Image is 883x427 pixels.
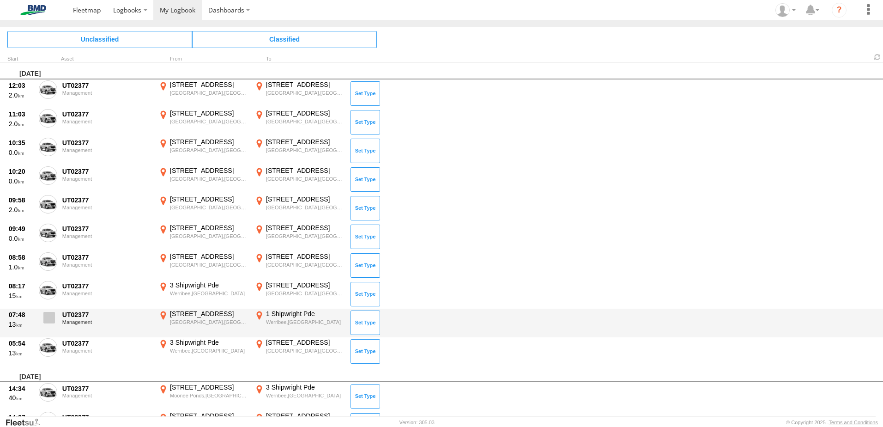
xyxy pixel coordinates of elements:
[266,392,344,399] div: Werribee,[GEOGRAPHIC_DATA]
[351,282,380,306] button: Click to Set
[253,383,345,410] label: Click to View Event Location
[157,109,249,136] label: Click to View Event Location
[62,282,152,290] div: UT02377
[9,167,34,176] div: 10:20
[253,281,345,308] label: Click to View Event Location
[61,57,153,61] div: Asset
[9,139,34,147] div: 10:35
[170,383,248,391] div: [STREET_ADDRESS]
[9,320,34,329] div: 13
[170,233,248,239] div: [GEOGRAPHIC_DATA],[GEOGRAPHIC_DATA]
[170,204,248,211] div: [GEOGRAPHIC_DATA],[GEOGRAPHIC_DATA]
[266,224,344,232] div: [STREET_ADDRESS]
[62,348,152,354] div: Management
[399,420,435,425] div: Version: 305.03
[7,31,192,48] span: Click to view Unclassified Trips
[9,292,34,300] div: 15
[170,195,248,203] div: [STREET_ADDRESS]
[266,348,344,354] div: [GEOGRAPHIC_DATA],[GEOGRAPHIC_DATA]
[9,263,34,271] div: 1.0
[9,110,34,118] div: 11:03
[157,166,249,193] label: Click to View Event Location
[351,110,380,134] button: Click to Set
[266,166,344,175] div: [STREET_ADDRESS]
[62,110,152,118] div: UT02377
[192,31,377,48] span: Click to view Classified Trips
[351,225,380,249] button: Click to Set
[9,91,34,99] div: 2.0
[266,383,344,391] div: 3 Shipwright Pde
[253,166,345,193] label: Click to View Event Location
[170,290,248,297] div: Werribee,[GEOGRAPHIC_DATA]
[170,224,248,232] div: [STREET_ADDRESS]
[157,310,249,336] label: Click to View Event Location
[9,234,34,243] div: 0.0
[62,311,152,319] div: UT02377
[62,262,152,268] div: Management
[9,225,34,233] div: 09:49
[9,339,34,348] div: 05:54
[157,57,249,61] div: From
[9,282,34,290] div: 08:17
[266,147,344,153] div: [GEOGRAPHIC_DATA],[GEOGRAPHIC_DATA]
[5,418,48,427] a: Visit our Website
[157,281,249,308] label: Click to View Event Location
[9,311,34,319] div: 07:48
[9,413,34,421] div: 14:07
[351,139,380,163] button: Click to Set
[9,177,34,185] div: 0.0
[266,319,344,325] div: Werribee,[GEOGRAPHIC_DATA]
[829,420,878,425] a: Terms and Conditions
[351,384,380,409] button: Click to Set
[170,166,248,175] div: [STREET_ADDRESS]
[832,3,847,18] i: ?
[170,412,248,420] div: [STREET_ADDRESS]
[157,80,249,107] label: Click to View Event Location
[170,348,248,354] div: Werribee,[GEOGRAPHIC_DATA]
[253,224,345,250] label: Click to View Event Location
[62,393,152,398] div: Management
[62,319,152,325] div: Management
[62,413,152,421] div: UT02377
[170,310,248,318] div: [STREET_ADDRESS]
[170,252,248,261] div: [STREET_ADDRESS]
[7,57,35,61] div: Click to Sort
[62,233,152,239] div: Management
[253,80,345,107] label: Click to View Event Location
[266,310,344,318] div: 1 Shipwright Pde
[266,176,344,182] div: [GEOGRAPHIC_DATA],[GEOGRAPHIC_DATA]
[253,109,345,136] label: Click to View Event Location
[62,167,152,176] div: UT02377
[253,310,345,336] label: Click to View Event Location
[62,139,152,147] div: UT02377
[266,281,344,289] div: [STREET_ADDRESS]
[170,262,248,268] div: [GEOGRAPHIC_DATA],[GEOGRAPHIC_DATA]
[157,338,249,365] label: Click to View Event Location
[62,81,152,90] div: UT02377
[266,204,344,211] div: [GEOGRAPHIC_DATA],[GEOGRAPHIC_DATA]
[170,80,248,89] div: [STREET_ADDRESS]
[9,81,34,90] div: 12:03
[253,338,345,365] label: Click to View Event Location
[170,338,248,347] div: 3 Shipwright Pde
[157,383,249,410] label: Click to View Event Location
[62,384,152,393] div: UT02377
[62,176,152,182] div: Management
[266,412,344,420] div: [STREET_ADDRESS]
[9,384,34,393] div: 14:34
[253,195,345,222] label: Click to View Event Location
[9,148,34,157] div: 0.0
[170,392,248,399] div: Moonee Ponds,[GEOGRAPHIC_DATA]
[351,196,380,220] button: Click to Set
[157,224,249,250] label: Click to View Event Location
[266,138,344,146] div: [STREET_ADDRESS]
[170,90,248,96] div: [GEOGRAPHIC_DATA],[GEOGRAPHIC_DATA]
[170,319,248,325] div: [GEOGRAPHIC_DATA],[GEOGRAPHIC_DATA]
[62,119,152,124] div: Management
[9,349,34,357] div: 13
[351,167,380,191] button: Click to Set
[170,109,248,117] div: [STREET_ADDRESS]
[9,196,34,204] div: 09:58
[266,233,344,239] div: [GEOGRAPHIC_DATA],[GEOGRAPHIC_DATA]
[351,81,380,105] button: Click to Set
